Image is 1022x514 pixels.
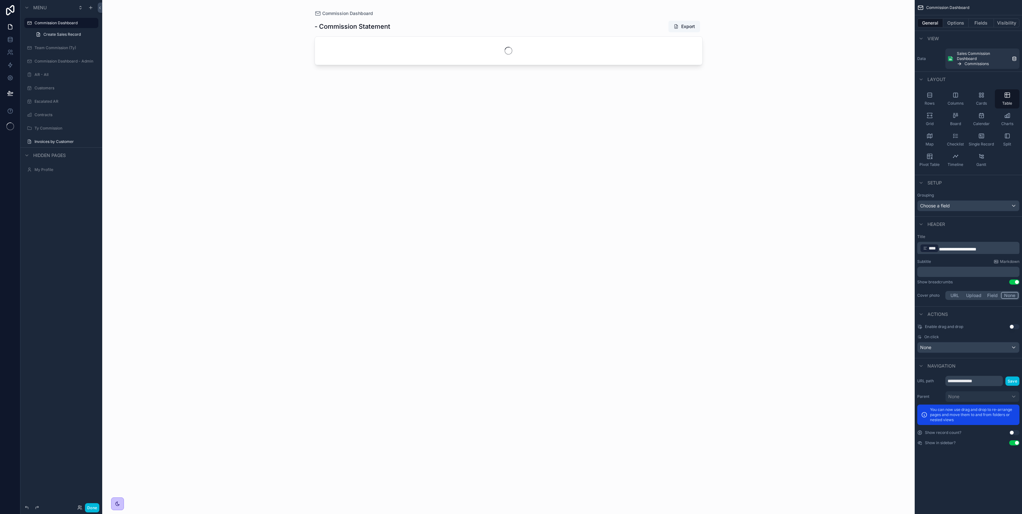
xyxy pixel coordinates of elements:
button: Options [943,19,969,27]
button: Save [1005,376,1019,386]
button: Calendar [969,110,994,129]
label: AR - All [34,72,95,77]
span: Cards [976,101,987,106]
span: Commissions [965,61,989,66]
button: Map [917,130,942,149]
button: Pivot Table [917,151,942,170]
span: Layout [927,76,946,83]
span: Columns [948,101,964,106]
button: Fields [969,19,994,27]
span: Grid [926,121,934,126]
label: URL path [917,378,943,384]
span: Actions [927,311,948,317]
span: Table [1002,101,1012,106]
button: None [917,342,1019,353]
label: Data [917,56,943,61]
button: Split [995,130,1019,149]
img: Google Sheets logo [948,56,953,61]
span: Checklist [947,142,964,147]
span: Charts [1001,121,1013,126]
span: Enable drag and drop [925,324,963,329]
span: Sales Commission Dashboard [957,51,1009,61]
div: scrollable content [917,242,1019,254]
button: Charts [995,110,1019,129]
label: Cover photo [917,293,943,298]
span: Map [926,142,934,147]
span: None [948,393,959,400]
button: Checklist [943,130,968,149]
label: Parent [917,394,943,399]
span: Pivot Table [919,162,940,167]
span: Rows [925,101,934,106]
button: General [917,19,943,27]
button: Visibility [994,19,1019,27]
span: Gantt [976,162,986,167]
label: Grouping [917,193,934,198]
div: scrollable content [917,267,1019,277]
button: Choose a field [917,200,1019,211]
span: On click [924,334,939,339]
span: Header [927,221,945,227]
button: Done [85,503,99,512]
button: Upload [963,292,984,299]
label: Title [917,234,1019,239]
button: Table [995,89,1019,108]
span: None [920,344,931,351]
label: Commission Dashboard - Admin [34,59,95,64]
button: None [945,391,1019,402]
label: Show record count? [925,430,961,435]
span: Hidden pages [33,152,66,159]
label: Escalated AR [34,99,95,104]
button: Field [984,292,1001,299]
button: Single Record [969,130,994,149]
span: Board [950,121,961,126]
label: Subtitle [917,259,931,264]
label: Contracts [34,112,95,117]
a: Markdown [994,259,1019,264]
label: My Profile [34,167,95,172]
span: Commission Dashboard [926,5,969,10]
label: Commission Dashboard [34,20,95,26]
button: None [1001,292,1018,299]
span: Setup [927,180,942,186]
button: Gantt [969,151,994,170]
span: Markdown [1000,259,1019,264]
label: Invoices by Customer [34,139,95,144]
button: Columns [943,89,968,108]
button: Board [943,110,968,129]
label: Ty Commission [34,126,95,131]
span: Choose a field [920,203,950,208]
label: Team Commission (Ty) [34,45,95,50]
a: Create Sales Record [32,29,98,40]
span: View [927,35,939,42]
span: Single Record [969,142,994,147]
span: Calendar [973,121,990,126]
label: Customers [34,86,95,91]
button: Grid [917,110,942,129]
p: You can now use drag and drop to re-arrange pages and move them to and from folders or nested views [930,407,1016,422]
span: Create Sales Record [43,32,81,37]
span: Timeline [948,162,963,167]
button: Rows [917,89,942,108]
span: Menu [33,4,47,11]
span: Navigation [927,363,956,369]
span: Split [1003,142,1011,147]
div: Show breadcrumbs [917,279,953,285]
label: Show in sidebar? [925,440,956,445]
a: Sales Commission DashboardCommissions [945,48,1019,69]
button: Timeline [943,151,968,170]
button: URL [946,292,963,299]
button: Cards [969,89,994,108]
